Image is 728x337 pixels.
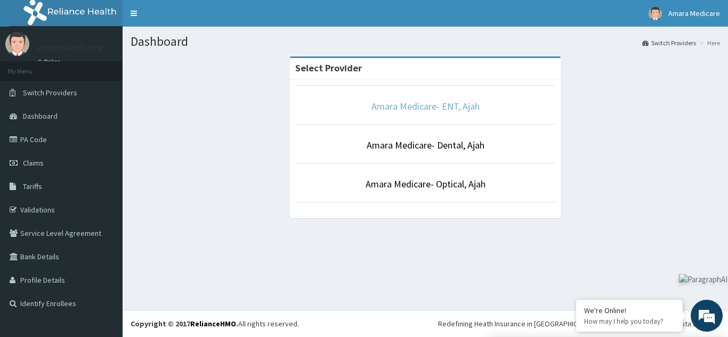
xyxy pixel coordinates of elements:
textarea: Type your message and hit 'Enter' [5,224,203,261]
a: Switch Providers [642,38,696,47]
p: Amara Medicare [37,43,102,53]
span: Dashboard [23,111,58,121]
li: Here [697,38,720,47]
span: Tariffs [23,182,42,191]
img: User Image [5,32,29,56]
h1: Dashboard [131,35,720,48]
a: Amara Medicare- Dental, Ajah [367,139,484,151]
p: How may I help you today? [584,317,675,326]
strong: Copyright © 2017 . [131,319,238,328]
footer: All rights reserved. [123,310,728,337]
span: Switch Providers [23,88,77,97]
img: User Image [649,7,662,20]
span: We're online! [62,101,147,208]
span: Claims [23,158,44,168]
div: Chat with us now [55,60,179,73]
div: Redefining Heath Insurance in [GEOGRAPHIC_DATA] using Telemedicine and Data Science! [438,318,720,329]
a: RelianceHMO [190,319,236,328]
div: We're Online! [584,306,675,315]
a: Online [37,58,63,65]
div: Minimize live chat window [175,5,200,31]
a: Amara Medicare- ENT, Ajah [371,100,480,112]
span: Amara Medicare [668,9,720,18]
img: d_794563401_company_1708531726252_794563401 [20,53,43,80]
strong: Select Provider [295,62,362,74]
a: Amara Medicare- Optical, Ajah [366,178,486,190]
